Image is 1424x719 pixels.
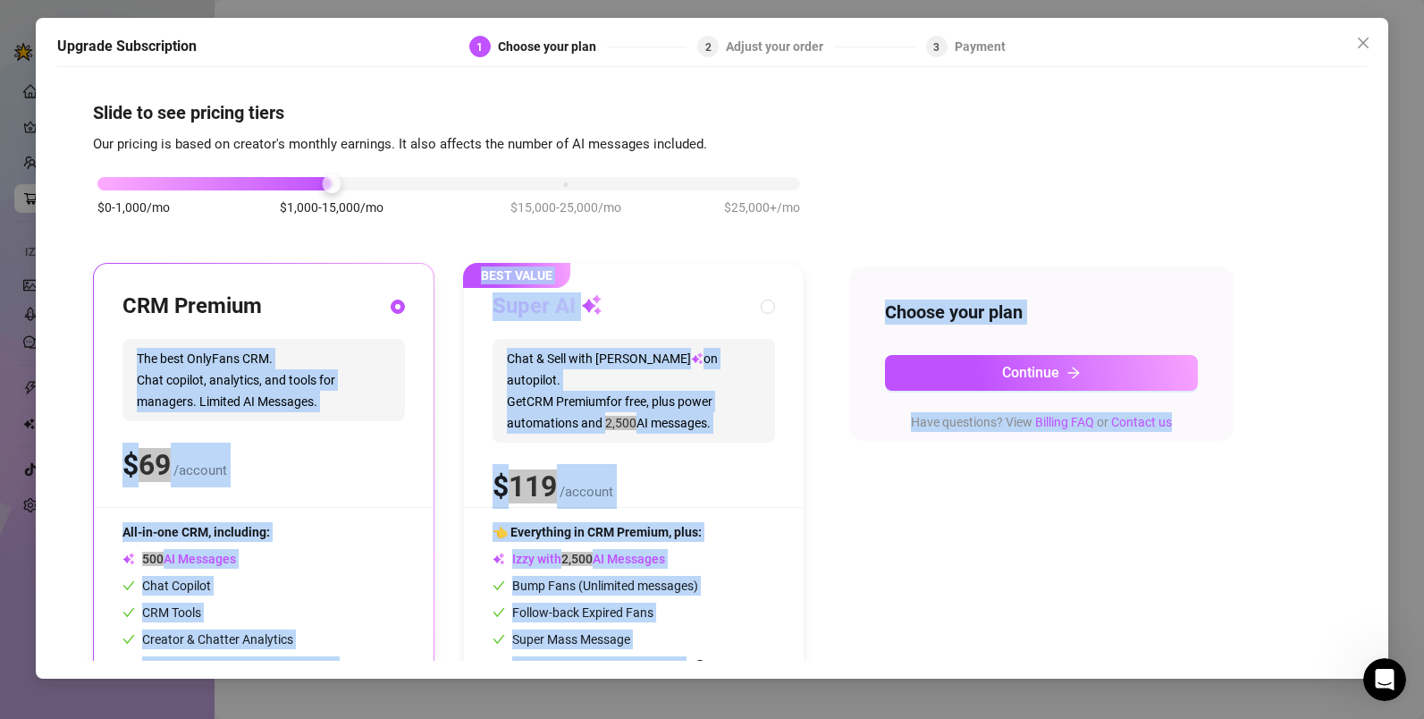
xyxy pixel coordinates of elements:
[280,198,383,217] span: $1,000-15,000/mo
[512,659,706,673] span: AI Messages at discounted rate
[122,606,135,619] span: check
[493,579,698,593] span: Bump Fans (Unlimited messages)
[493,579,505,592] span: check
[1066,366,1081,380] span: arrow-right
[463,263,570,288] span: BEST VALUE
[885,355,1198,391] button: Continuearrow-right
[885,300,1198,325] h4: Choose your plan
[93,100,1331,125] h4: Slide to see pricing tiers
[493,660,505,672] span: check
[57,36,197,57] h5: Upgrade Subscription
[493,632,630,647] span: Super Mass Message
[726,36,834,57] div: Adjust your order
[493,469,557,503] span: $
[1111,415,1172,429] a: Contact us
[705,41,712,54] span: 2
[97,198,170,217] span: $0-1,000/mo
[1349,36,1378,50] span: Close
[122,552,236,566] span: AI Messages
[122,605,201,620] span: CRM Tools
[493,633,505,646] span: check
[694,660,706,672] span: info-circle
[724,198,800,217] span: $25,000+/mo
[122,659,337,673] span: Permission Management for teams
[1002,364,1059,381] span: Continue
[122,525,270,539] span: All-in-one CRM, including:
[122,339,405,421] span: The best OnlyFans CRM. Chat copilot, analytics, and tools for managers. Limited AI Messages.
[510,198,621,217] span: $15,000-25,000/mo
[93,136,707,152] span: Our pricing is based on creator's monthly earnings. It also affects the number of AI messages inc...
[933,41,940,54] span: 3
[1349,29,1378,57] button: Close
[493,339,775,443] span: Chat & Sell with [PERSON_NAME] on autopilot. Get CRM Premium for free, plus power automations and...
[493,552,665,566] span: Izzy with AI Messages
[122,448,171,482] span: $
[476,41,483,54] span: 1
[498,36,607,57] div: Choose your plan
[122,632,293,647] span: Creator & Chatter Analytics
[122,660,135,672] span: check
[493,525,702,539] span: 👈 Everything in CRM Premium, plus:
[493,292,602,321] h3: Super AI
[122,579,135,592] span: check
[1356,36,1370,50] span: close
[911,415,1172,429] span: Have questions? View or
[955,36,1006,57] div: Payment
[122,633,135,646] span: check
[122,292,262,321] h3: CRM Premium
[493,605,653,620] span: Follow-back Expired Fans
[560,484,613,500] span: /account
[493,606,505,619] span: check
[1363,658,1406,701] iframe: Intercom live chat
[122,579,211,593] span: Chat Copilot
[173,462,227,478] span: /account
[1035,415,1094,429] a: Billing FAQ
